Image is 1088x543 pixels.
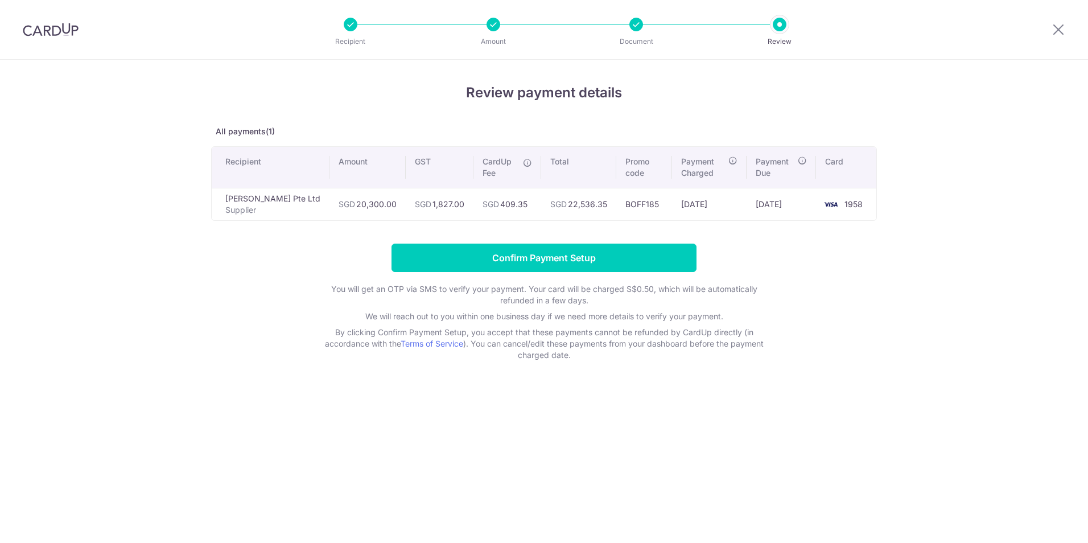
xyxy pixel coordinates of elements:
[406,147,473,188] th: GST
[672,188,747,220] td: [DATE]
[483,156,517,179] span: CardUp Fee
[681,156,726,179] span: Payment Charged
[212,188,329,220] td: [PERSON_NAME] Pte Ltd
[212,147,329,188] th: Recipient
[211,83,877,103] h4: Review payment details
[391,244,697,272] input: Confirm Payment Setup
[316,327,772,361] p: By clicking Confirm Payment Setup, you accept that these payments cannot be refunded by CardUp di...
[451,36,535,47] p: Amount
[737,36,822,47] p: Review
[225,204,320,216] p: Supplier
[483,199,499,209] span: SGD
[816,147,876,188] th: Card
[339,199,355,209] span: SGD
[616,188,671,220] td: BOFF185
[541,188,616,220] td: 22,536.35
[616,147,671,188] th: Promo code
[844,199,863,209] span: 1958
[594,36,678,47] p: Document
[308,36,393,47] p: Recipient
[316,311,772,322] p: We will reach out to you within one business day if we need more details to verify your payment.
[406,188,473,220] td: 1,827.00
[550,199,567,209] span: SGD
[401,339,463,348] a: Terms of Service
[747,188,816,220] td: [DATE]
[329,188,406,220] td: 20,300.00
[756,156,794,179] span: Payment Due
[329,147,406,188] th: Amount
[415,199,431,209] span: SGD
[541,147,616,188] th: Total
[23,23,79,36] img: CardUp
[211,126,877,137] p: All payments(1)
[473,188,541,220] td: 409.35
[316,283,772,306] p: You will get an OTP via SMS to verify your payment. Your card will be charged S$0.50, which will ...
[819,198,842,211] img: <span class="translation_missing" title="translation missing: en.account_steps.new_confirm_form.b...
